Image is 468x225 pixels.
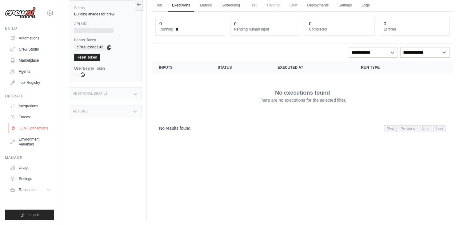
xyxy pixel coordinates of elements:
[74,12,136,17] div: Building images for crew
[73,92,107,96] h3: Additional Details
[309,21,311,27] div: 0
[309,27,371,32] dt: Completed
[5,7,36,19] img: Logo
[398,125,418,132] span: Previous
[384,125,446,132] nav: Pagination
[74,54,100,61] a: Reset Token
[5,26,54,31] div: Build
[7,44,54,54] a: Crew Studio
[234,27,296,32] dt: Pending human input
[419,125,432,132] span: Next
[152,61,453,136] section: Crew executions table
[7,174,54,184] a: Settings
[152,121,453,136] nav: Pagination
[7,78,54,88] a: Tool Registry
[270,61,354,74] th: Executed at
[7,112,54,122] a: Traces
[234,21,237,27] div: 0
[5,210,54,220] button: Logout
[8,123,54,133] a: LLM Connections
[5,155,54,160] div: Manage
[74,44,106,51] code: c7da8ccdd192
[259,97,346,103] p: There are no executions for the selected filter.
[152,61,210,74] th: Inputs
[159,27,173,32] span: Running
[7,134,54,149] a: Environment Variables
[7,33,54,43] a: Automations
[73,110,88,113] h3: Actions
[384,27,446,32] dt: Errored
[7,185,54,195] button: Resources
[7,55,54,65] a: Marketplace
[210,61,270,74] th: Status
[7,163,54,173] a: Usage
[7,101,54,111] a: Integrations
[5,94,54,99] div: Operate
[27,212,39,217] span: Logout
[275,88,330,97] p: No executions found
[384,21,386,27] div: 0
[19,187,36,192] span: Resources
[74,38,136,43] label: Bearer Token
[74,6,136,10] label: Status
[74,66,136,71] label: User Bearer Token
[7,67,54,76] a: Agents
[74,22,136,27] label: API URL
[433,125,446,132] span: Last
[354,61,423,74] th: Run Type
[384,125,397,132] span: First
[159,125,190,131] p: No results found
[159,21,162,27] div: 0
